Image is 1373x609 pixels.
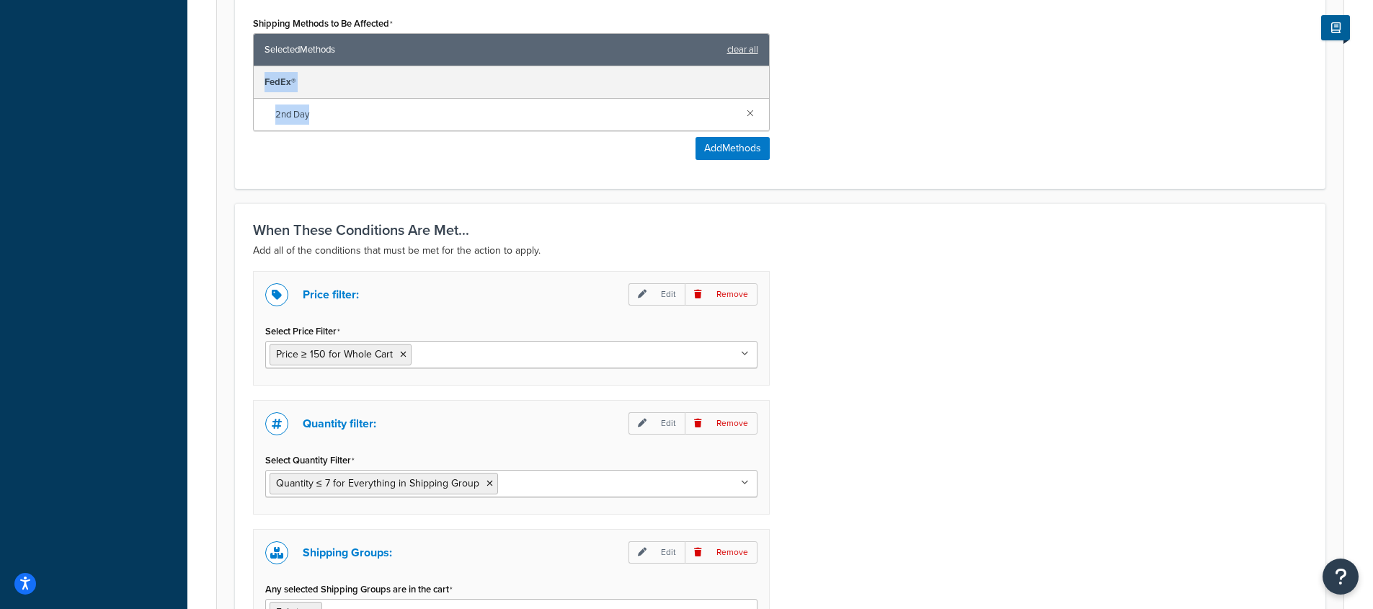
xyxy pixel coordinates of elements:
p: Edit [628,541,685,564]
p: Price filter: [303,285,359,305]
span: Price ≥ 150 for Whole Cart [276,347,393,362]
span: Selected Methods [265,40,720,60]
button: Show Help Docs [1321,15,1350,40]
span: Quantity ≤ 7 for Everything in Shipping Group [276,476,479,491]
button: AddMethods [696,137,770,160]
p: Quantity filter: [303,414,376,434]
div: FedEx® [254,66,769,99]
p: Add all of the conditions that must be met for the action to apply. [253,242,1307,259]
button: Open Resource Center [1323,559,1359,595]
label: Any selected Shipping Groups are in the cart [265,584,453,595]
span: 2nd Day [275,105,735,125]
label: Select Price Filter [265,326,340,337]
label: Shipping Methods to Be Affected [253,18,393,30]
p: Remove [685,412,757,435]
p: Remove [685,283,757,306]
h3: When These Conditions Are Met... [253,222,1307,238]
p: Shipping Groups: [303,543,392,563]
label: Select Quantity Filter [265,455,355,466]
p: Edit [628,412,685,435]
a: clear all [727,40,758,60]
p: Remove [685,541,757,564]
p: Edit [628,283,685,306]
